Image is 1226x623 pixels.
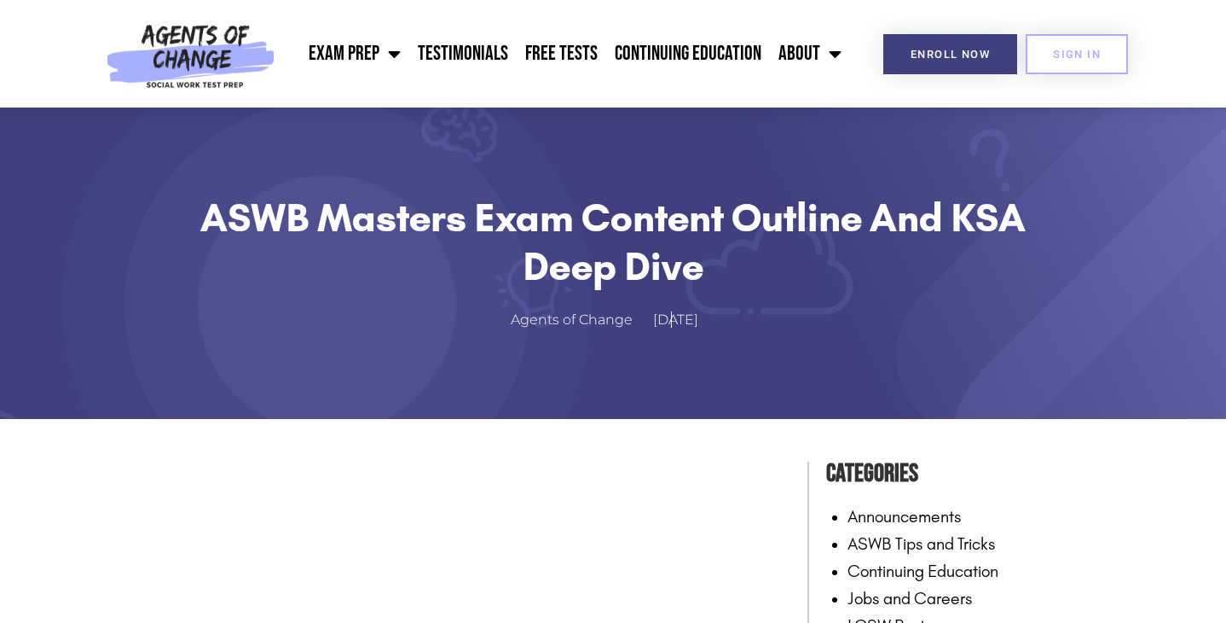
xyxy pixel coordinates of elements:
a: ASWB Tips and Tricks [847,533,996,554]
a: Announcements [847,506,962,527]
a: Agents of Change [511,308,650,333]
time: [DATE] [653,311,698,328]
a: About [770,32,850,75]
h1: ASWB Masters Exam Content Outline and KSA Deep Dive [170,194,1056,290]
a: SIGN IN [1026,34,1128,74]
a: Continuing Education [606,32,770,75]
a: [DATE] [653,308,715,333]
a: Free Tests [517,32,606,75]
a: Jobs and Careers [847,588,973,608]
a: Continuing Education [847,561,998,581]
h4: Categories [826,453,1099,494]
a: Enroll Now [883,34,1017,74]
span: Agents of Change [511,308,633,333]
span: SIGN IN [1053,49,1101,60]
a: Testimonials [409,32,517,75]
span: Enroll Now [911,49,990,60]
nav: Menu [283,32,849,75]
a: Exam Prep [300,32,409,75]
